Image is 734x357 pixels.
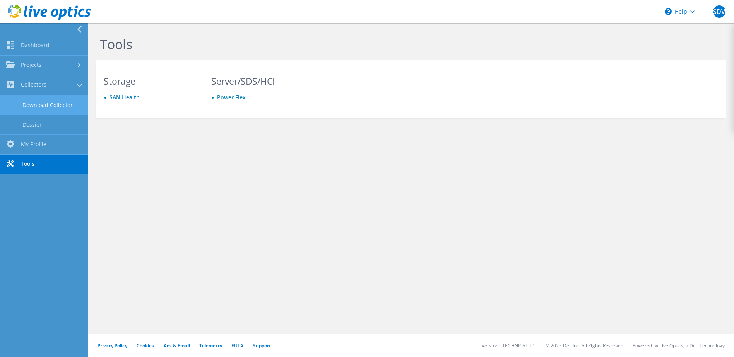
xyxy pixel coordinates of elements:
[253,342,271,349] a: Support
[665,8,672,15] svg: \n
[164,342,190,349] a: Ads & Email
[633,342,725,349] li: Powered by Live Optics, a Dell Technology
[199,342,222,349] a: Telemetry
[137,342,154,349] a: Cookies
[211,77,304,85] h3: Server/SDS/HCI
[217,93,246,101] a: Power Flex
[100,36,622,52] h1: Tools
[546,342,623,349] li: © 2025 Dell Inc. All Rights Reserved
[231,342,243,349] a: EULA
[110,93,140,101] a: SAN Health
[98,342,127,349] a: Privacy Policy
[104,77,197,85] h3: Storage
[482,342,536,349] li: Version: [TECHNICAL_ID]
[713,5,725,18] span: SDV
